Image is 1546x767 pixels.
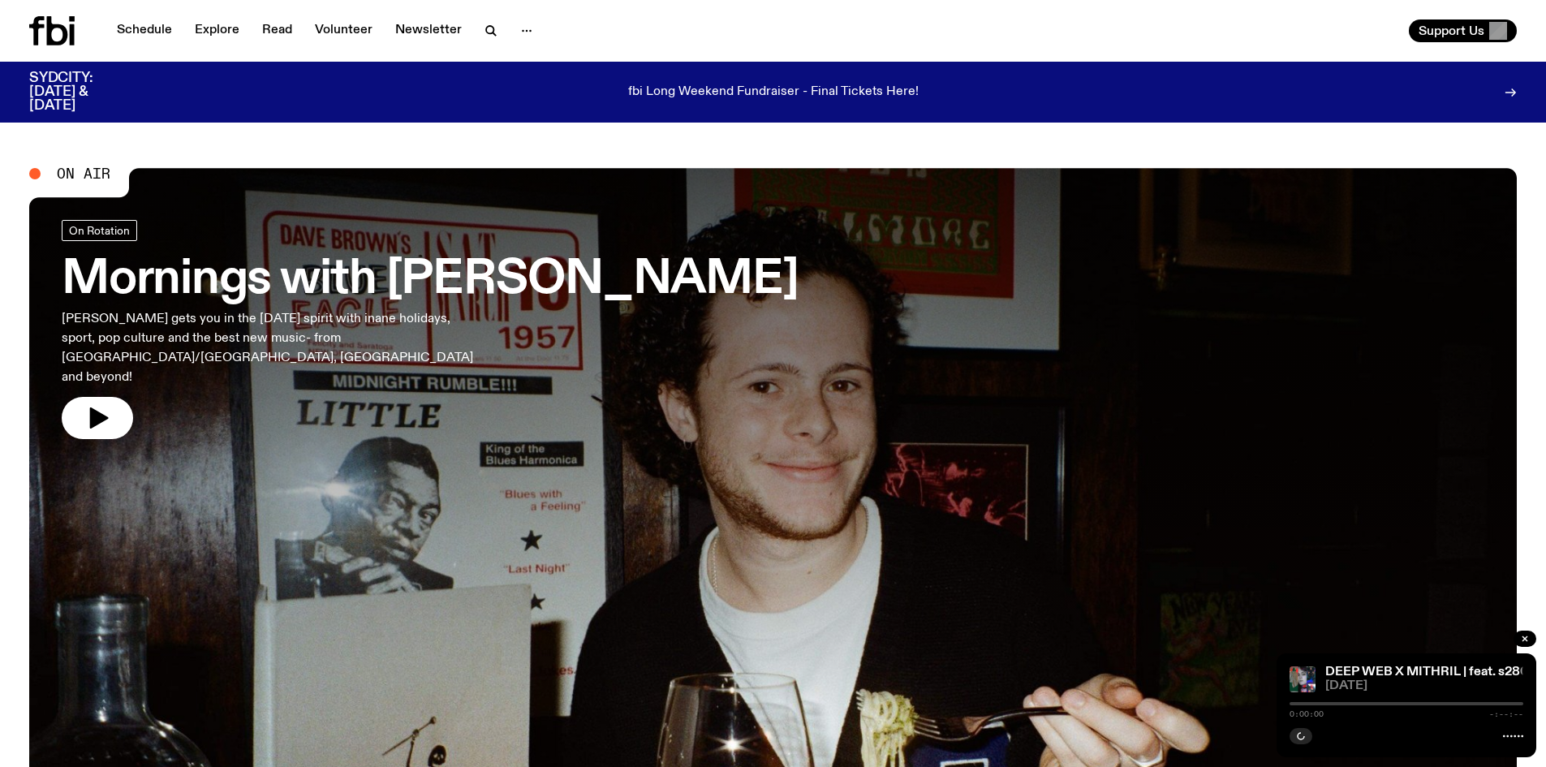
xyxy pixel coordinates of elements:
a: Mornings with [PERSON_NAME][PERSON_NAME] gets you in the [DATE] spirit with inane holidays, sport... [62,220,799,439]
h3: SYDCITY: [DATE] & [DATE] [29,71,133,113]
p: [PERSON_NAME] gets you in the [DATE] spirit with inane holidays, sport, pop culture and the best ... [62,309,477,387]
span: On Rotation [69,225,130,237]
span: On Air [57,166,110,181]
span: [DATE] [1325,680,1523,692]
a: Explore [185,19,249,42]
a: Volunteer [305,19,382,42]
a: On Rotation [62,220,137,241]
span: -:--:-- [1489,710,1523,718]
button: Support Us [1409,19,1517,42]
span: 0:00:00 [1290,710,1324,718]
h3: Mornings with [PERSON_NAME] [62,257,799,303]
a: Schedule [107,19,182,42]
p: fbi Long Weekend Fundraiser - Final Tickets Here! [628,85,919,100]
a: Newsletter [385,19,472,42]
span: Support Us [1419,24,1484,38]
a: Read [252,19,302,42]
